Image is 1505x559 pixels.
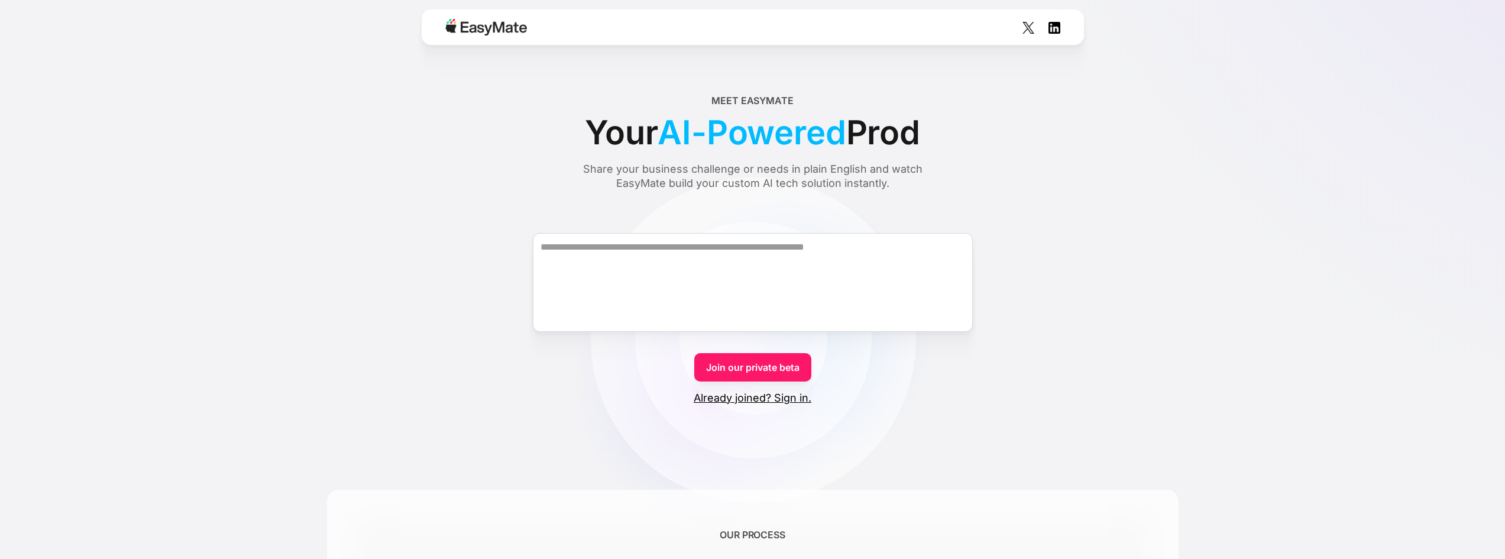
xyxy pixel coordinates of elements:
span: Prod [846,108,920,157]
img: Easymate logo [445,19,527,35]
div: Your [585,108,920,157]
img: Social Icon [1048,22,1060,34]
div: Share your business challenge or needs in plain English and watch EasyMate build your custom AI t... [561,162,945,190]
a: Already joined? Sign in. [694,391,811,405]
form: Form [327,212,1179,405]
img: Social Icon [1022,22,1034,34]
div: OUR PROCESS [720,528,785,542]
span: AI-Powered [658,108,846,157]
div: Meet EasyMate [711,93,794,108]
a: Join our private beta [694,353,811,382]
